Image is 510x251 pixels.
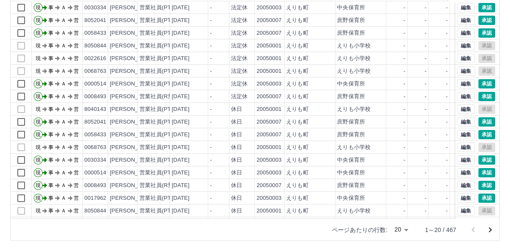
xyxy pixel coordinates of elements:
[172,169,190,177] div: [DATE]
[48,170,53,176] text: 事
[110,4,156,12] div: [PERSON_NAME]
[84,143,106,152] div: 0068763
[61,30,66,36] text: Ａ
[36,157,41,163] text: 現
[110,55,156,63] div: [PERSON_NAME]
[286,93,309,101] div: えりも町
[286,143,309,152] div: えりも町
[256,80,281,88] div: 20050003
[231,182,242,190] div: 休日
[231,156,242,164] div: 休日
[61,5,66,11] text: Ａ
[74,94,79,99] text: 営
[404,207,405,215] div: -
[446,118,448,126] div: -
[337,67,371,75] div: えりも小学校
[425,182,426,190] div: -
[74,119,79,125] text: 営
[478,181,495,190] button: 承認
[337,29,365,37] div: 庶野保育所
[110,105,156,113] div: [PERSON_NAME]
[110,29,156,37] div: [PERSON_NAME]
[425,118,426,126] div: -
[446,42,448,50] div: -
[74,132,79,138] text: 営
[286,80,309,88] div: えりも町
[36,195,41,201] text: 現
[110,131,156,139] div: [PERSON_NAME]
[139,29,184,37] div: 営業社員(PT契約)
[110,17,156,25] div: [PERSON_NAME]
[84,131,106,139] div: 0058433
[337,131,365,139] div: 庶野保育所
[404,143,405,152] div: -
[48,43,53,49] text: 事
[74,157,79,163] text: 営
[425,169,426,177] div: -
[61,157,66,163] text: Ａ
[337,80,365,88] div: 中央保育所
[210,118,212,126] div: -
[286,67,309,75] div: えりも町
[36,144,41,150] text: 現
[256,4,281,12] div: 20050003
[478,117,495,127] button: 承認
[446,156,448,164] div: -
[404,42,405,50] div: -
[61,195,66,201] text: Ａ
[286,194,309,202] div: えりも町
[48,132,53,138] text: 事
[286,4,309,12] div: えりも町
[210,131,212,139] div: -
[457,155,475,165] button: 編集
[172,105,190,113] div: [DATE]
[36,68,41,74] text: 現
[210,17,212,25] div: -
[48,144,53,150] text: 事
[446,55,448,63] div: -
[286,105,309,113] div: えりも町
[478,28,495,38] button: 承認
[110,169,156,177] div: [PERSON_NAME]
[478,130,495,139] button: 承認
[256,169,281,177] div: 20050003
[256,207,281,215] div: 20050001
[139,169,184,177] div: 営業社員(PT契約)
[404,118,405,126] div: -
[61,132,66,138] text: Ａ
[457,79,475,88] button: 編集
[210,143,212,152] div: -
[425,207,426,215] div: -
[139,182,181,190] div: 営業社員(R契約)
[457,181,475,190] button: 編集
[337,194,365,202] div: 中央保育所
[139,143,184,152] div: 営業社員(PT契約)
[337,118,365,126] div: 庶野保育所
[172,156,190,164] div: [DATE]
[139,194,184,202] div: 営業社員(PT契約)
[256,194,281,202] div: 20050003
[337,182,365,190] div: 庶野保育所
[84,118,106,126] div: 8052041
[110,156,156,164] div: [PERSON_NAME]
[425,55,426,63] div: -
[48,94,53,99] text: 事
[425,4,426,12] div: -
[36,17,41,23] text: 現
[84,55,106,63] div: 0022616
[446,80,448,88] div: -
[404,4,405,12] div: -
[425,80,426,88] div: -
[404,182,405,190] div: -
[231,118,242,126] div: 休日
[478,92,495,101] button: 承認
[84,105,106,113] div: 8040143
[139,118,184,126] div: 営業社員(PT契約)
[231,207,242,215] div: 休日
[110,143,208,152] div: [PERSON_NAME] [PERSON_NAME]
[74,106,79,112] text: 営
[337,55,371,63] div: えりも小学校
[74,17,79,23] text: 営
[457,105,475,114] button: 編集
[84,67,106,75] div: 0068763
